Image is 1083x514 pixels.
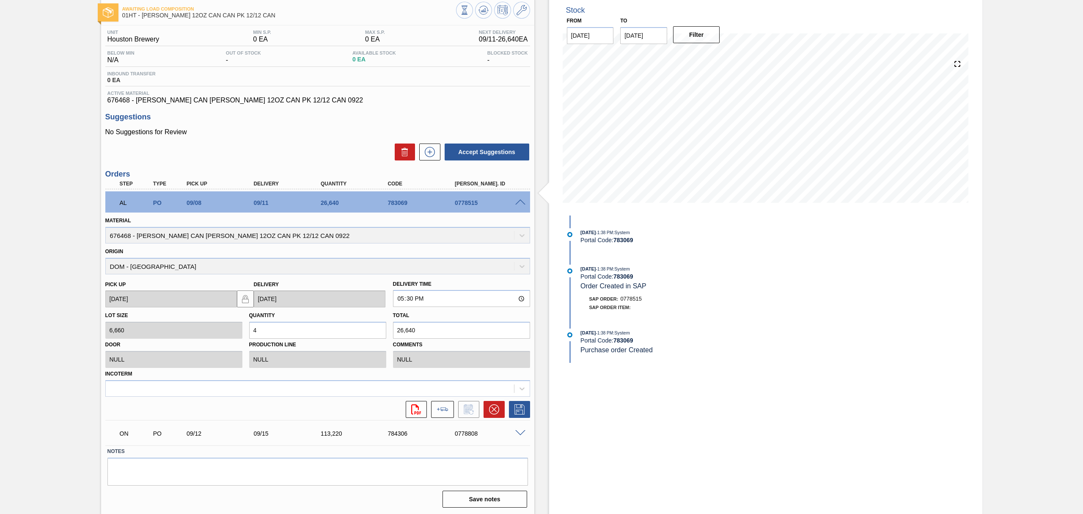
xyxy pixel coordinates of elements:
[443,491,527,508] button: Save notes
[613,237,633,243] strong: 783069
[580,282,646,290] span: Order Created in SAP
[105,128,530,136] p: No Suggestions for Review
[118,181,154,187] div: Step
[105,312,128,318] label: Lot size
[251,430,328,437] div: 09/15/2025
[427,401,454,418] div: Add to the load composition
[580,230,596,235] span: [DATE]
[479,401,505,418] div: Cancel Order
[319,199,395,206] div: 26,640
[319,181,395,187] div: Quantity
[453,199,529,206] div: 0778515
[385,199,462,206] div: 783069
[415,144,440,160] div: New suggestion
[105,371,132,377] label: Incoterm
[107,71,156,76] span: Inbound Transfer
[105,170,530,179] h3: Orders
[494,2,511,19] button: Schedule Inventory
[485,50,530,64] div: -
[151,199,187,206] div: Purchase order
[613,337,633,344] strong: 783069
[251,181,328,187] div: Delivery
[251,199,328,206] div: 09/11/2025
[453,430,529,437] div: 0778808
[254,282,279,287] label: Delivery
[226,50,261,55] span: Out Of Stock
[567,27,614,44] input: mm/dd/yyyy
[613,330,630,335] span: : System
[567,268,572,274] img: atual
[580,237,781,243] div: Portal Code:
[352,56,396,63] span: 0 EA
[401,401,427,418] div: Open PDF file
[505,401,530,418] div: Save Order
[253,30,271,35] span: MIN S.P.
[567,332,572,337] img: atual
[105,339,242,351] label: Door
[184,199,261,206] div: 09/08/2025
[105,282,126,287] label: Pick up
[393,339,530,351] label: Comments
[254,290,385,307] input: mm/dd/yyyy
[580,273,781,280] div: Portal Code:
[103,7,113,18] img: Ícone
[249,312,275,318] label: Quantity
[454,401,479,418] div: Inform order change
[352,50,396,55] span: Available Stock
[240,294,250,304] img: locked
[105,249,124,254] label: Origin
[105,218,131,224] label: Material
[456,2,473,19] button: Stocks Overview
[567,18,582,24] label: From
[566,6,585,15] div: Stock
[118,424,154,443] div: Negotiating Order
[613,230,630,235] span: : System
[487,50,528,55] span: Blocked Stock
[580,266,596,271] span: [DATE]
[620,296,642,302] span: 0778515
[107,36,159,43] span: Houston Brewery
[151,430,187,437] div: Purchase order
[479,30,528,35] span: Next Delivery
[107,30,159,35] span: Unit
[453,181,529,187] div: [PERSON_NAME]. ID
[440,143,530,161] div: Accept Suggestions
[122,12,456,19] span: 01HT - CARR BUD 12OZ CAN CAN PK 12/12 CAN
[105,290,237,307] input: mm/dd/yyyy
[118,193,154,212] div: Awaiting Load Composition
[613,266,630,271] span: : System
[151,181,187,187] div: Type
[249,339,386,351] label: Production Line
[184,430,261,437] div: 09/12/2025
[596,331,613,335] span: - 1:38 PM
[479,36,528,43] span: 09/11 - 26,640 EA
[319,430,395,437] div: 113,220
[393,312,410,318] label: Total
[620,18,627,24] label: to
[589,305,631,310] span: SAP Order Item:
[107,91,528,96] span: Active Material
[237,290,254,307] button: locked
[107,50,135,55] span: Below Min
[184,181,261,187] div: Pick up
[385,181,462,187] div: Code
[224,50,263,64] div: -
[393,278,530,290] label: Delivery Time
[120,430,152,437] p: ON
[390,144,415,160] div: Delete Suggestions
[107,77,156,83] span: 0 EA
[589,296,618,301] span: SAP Order:
[105,50,137,64] div: N/A
[105,113,530,122] h3: Suggestions
[107,97,528,104] span: 676468 - [PERSON_NAME] CAN [PERSON_NAME] 12OZ CAN PK 12/12 CAN 0922
[613,273,633,280] strong: 783069
[122,6,456,11] span: Awaiting Load Composition
[475,2,492,19] button: Update Chart
[253,36,271,43] span: 0 EA
[580,337,781,344] div: Portal Code:
[365,30,385,35] span: MAX S.P.
[673,26,720,43] button: Filter
[620,27,667,44] input: mm/dd/yyyy
[513,2,530,19] button: Go to Master Data / General
[445,144,529,160] button: Accept Suggestions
